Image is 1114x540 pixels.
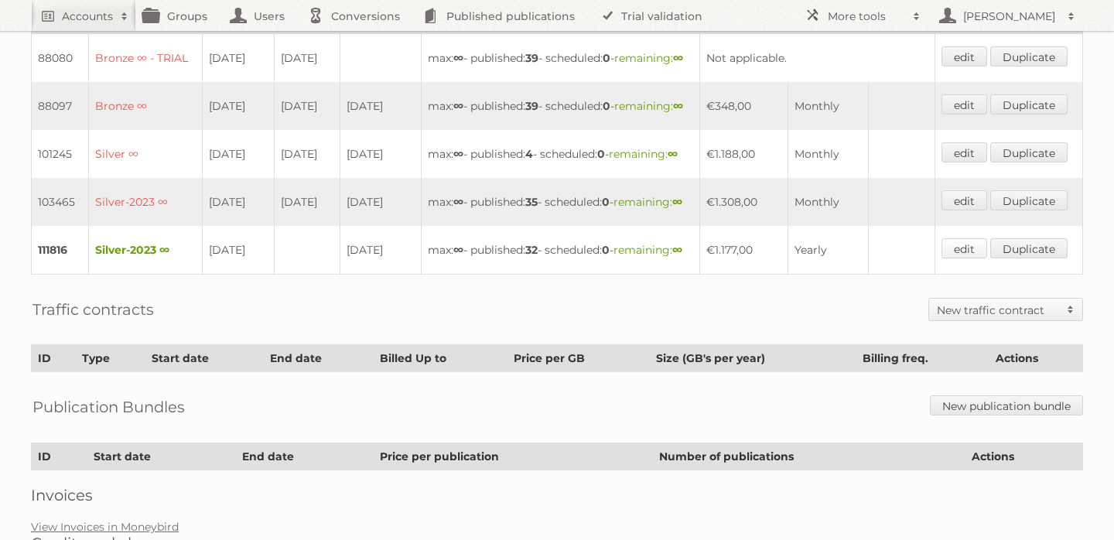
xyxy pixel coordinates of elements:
strong: ∞ [453,99,463,113]
td: Silver-2023 ∞ [89,226,203,275]
td: €1.177,00 [700,226,788,275]
strong: ∞ [453,243,463,257]
strong: ∞ [673,51,683,65]
strong: 39 [525,99,538,113]
td: Yearly [788,226,869,275]
td: [DATE] [340,178,422,226]
span: remaining: [614,99,683,113]
td: 101245 [32,130,89,178]
h2: Traffic contracts [32,298,154,321]
td: max: - published: - scheduled: - [421,130,700,178]
th: Actions [989,345,1082,372]
td: Bronze ∞ [89,82,203,130]
h2: More tools [828,9,905,24]
strong: ∞ [672,243,682,257]
strong: ∞ [453,195,463,209]
h2: Accounts [62,9,113,24]
th: End date [236,443,374,470]
strong: 0 [597,147,605,161]
span: Toggle [1059,299,1082,320]
td: Monthly [788,178,869,226]
strong: 35 [525,195,538,209]
h2: [PERSON_NAME] [959,9,1060,24]
th: Price per publication [373,443,652,470]
a: edit [941,238,987,258]
span: remaining: [613,243,682,257]
td: 88097 [32,82,89,130]
td: Bronze ∞ - TRIAL [89,34,203,83]
a: Duplicate [990,142,1068,162]
th: Start date [87,443,235,470]
a: Duplicate [990,190,1068,210]
strong: ∞ [453,147,463,161]
td: max: - published: - scheduled: - [421,82,700,130]
a: edit [941,46,987,67]
td: [DATE] [203,130,274,178]
a: Duplicate [990,94,1068,114]
strong: 0 [603,51,610,65]
td: max: - published: - scheduled: - [421,226,700,275]
td: Monthly [788,82,869,130]
strong: 32 [525,243,538,257]
strong: 0 [602,195,610,209]
td: €1.188,00 [700,130,788,178]
strong: ∞ [668,147,678,161]
a: View Invoices in Moneybird [31,520,179,534]
td: [DATE] [274,82,340,130]
strong: ∞ [453,51,463,65]
td: [DATE] [203,82,274,130]
h2: New traffic contract [937,302,1059,318]
strong: 4 [525,147,533,161]
a: Duplicate [990,46,1068,67]
h2: Publication Bundles [32,395,185,419]
a: edit [941,94,987,114]
td: 103465 [32,178,89,226]
strong: 39 [525,51,538,65]
th: Billing freq. [856,345,989,372]
th: Actions [965,443,1082,470]
a: New publication bundle [930,395,1083,415]
th: Number of publications [653,443,965,470]
a: Duplicate [990,238,1068,258]
th: ID [32,443,87,470]
td: [DATE] [340,130,422,178]
strong: ∞ [673,99,683,113]
td: Monthly [788,130,869,178]
th: Type [76,345,145,372]
td: [DATE] [274,178,340,226]
td: 88080 [32,34,89,83]
a: New traffic contract [929,299,1082,320]
td: Not applicable. [700,34,935,83]
a: edit [941,142,987,162]
td: [DATE] [203,226,274,275]
a: edit [941,190,987,210]
td: max: - published: - scheduled: - [421,34,700,83]
td: Silver-2023 ∞ [89,178,203,226]
th: Size (GB's per year) [650,345,856,372]
td: [DATE] [274,34,340,83]
td: [DATE] [340,82,422,130]
td: [DATE] [203,178,274,226]
td: [DATE] [340,226,422,275]
th: Price per GB [507,345,650,372]
td: €1.308,00 [700,178,788,226]
span: remaining: [614,51,683,65]
span: remaining: [613,195,682,209]
th: End date [264,345,374,372]
strong: 0 [603,99,610,113]
strong: 0 [602,243,610,257]
th: Start date [145,345,263,372]
td: 111816 [32,226,89,275]
td: max: - published: - scheduled: - [421,178,700,226]
td: Silver ∞ [89,130,203,178]
strong: ∞ [672,195,682,209]
td: [DATE] [203,34,274,83]
th: Billed Up to [373,345,507,372]
span: remaining: [609,147,678,161]
h2: Invoices [31,486,1083,504]
td: €348,00 [700,82,788,130]
th: ID [32,345,76,372]
td: [DATE] [274,130,340,178]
